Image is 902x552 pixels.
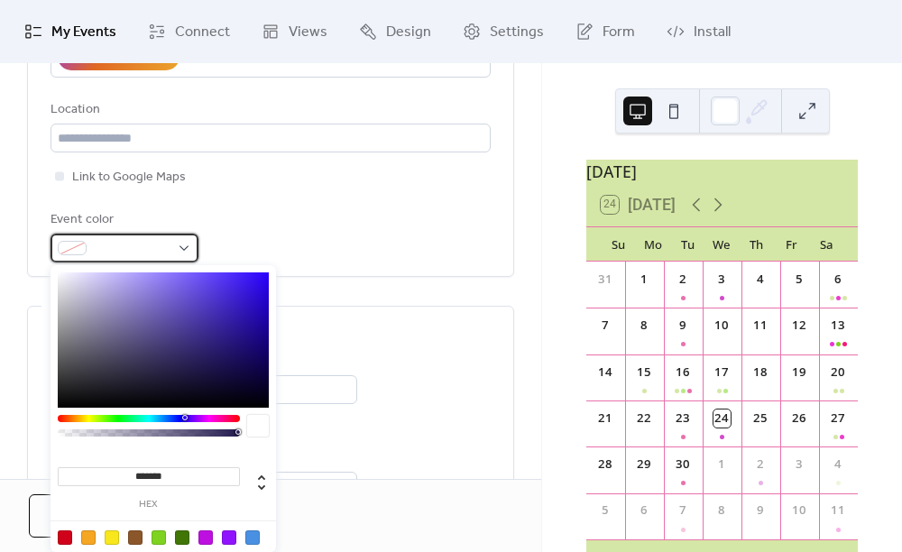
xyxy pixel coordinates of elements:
[791,271,809,289] div: 5
[830,409,848,428] div: 27
[791,455,809,474] div: 3
[791,363,809,382] div: 19
[752,501,770,520] div: 9
[675,271,693,289] div: 2
[222,530,236,545] div: #9013FE
[752,409,770,428] div: 25
[601,227,635,262] div: Su
[752,317,770,335] div: 11
[830,455,848,474] div: 4
[809,227,843,262] div: Sa
[51,99,487,121] div: Location
[740,227,774,262] div: Th
[105,530,119,545] div: #F8E71C
[713,363,732,382] div: 17
[774,227,808,262] div: Fr
[713,317,732,335] div: 10
[58,530,72,545] div: #D0021B
[713,409,732,428] div: 24
[289,22,327,43] span: Views
[830,363,848,382] div: 20
[752,271,770,289] div: 4
[175,22,230,43] span: Connect
[675,409,693,428] div: 23
[830,271,848,289] div: 6
[597,317,615,335] div: 7
[51,209,195,231] div: Event color
[713,455,732,474] div: 1
[58,43,179,70] button: AI Assistant
[248,7,341,56] a: Views
[791,409,809,428] div: 26
[670,227,704,262] div: Tu
[175,530,189,545] div: #417505
[134,7,244,56] a: Connect
[636,317,654,335] div: 8
[752,363,770,382] div: 18
[597,409,615,428] div: 21
[636,409,654,428] div: 22
[245,530,260,545] div: #4A90E2
[562,7,649,56] a: Form
[58,500,240,510] label: hex
[386,22,431,43] span: Design
[694,22,731,43] span: Install
[597,363,615,382] div: 14
[597,501,615,520] div: 5
[636,271,654,289] div: 1
[11,7,130,56] a: My Events
[636,455,654,474] div: 29
[653,7,744,56] a: Install
[675,455,693,474] div: 30
[675,501,693,520] div: 7
[603,22,635,43] span: Form
[830,317,848,335] div: 13
[91,47,167,69] div: AI Assistant
[752,455,770,474] div: 2
[597,455,615,474] div: 28
[635,227,669,262] div: Mo
[791,501,809,520] div: 10
[830,501,848,520] div: 11
[675,363,693,382] div: 16
[586,160,858,183] div: [DATE]
[152,530,166,545] div: #7ED321
[51,22,116,43] span: My Events
[345,7,445,56] a: Design
[704,227,739,262] div: We
[713,271,732,289] div: 3
[713,501,732,520] div: 8
[128,530,143,545] div: #8B572A
[791,317,809,335] div: 12
[675,317,693,335] div: 9
[29,494,147,538] button: Cancel
[636,501,654,520] div: 6
[597,271,615,289] div: 31
[81,530,96,545] div: #F5A623
[72,167,186,189] span: Link to Google Maps
[449,7,557,56] a: Settings
[636,363,654,382] div: 15
[198,530,213,545] div: #BD10E0
[490,22,544,43] span: Settings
